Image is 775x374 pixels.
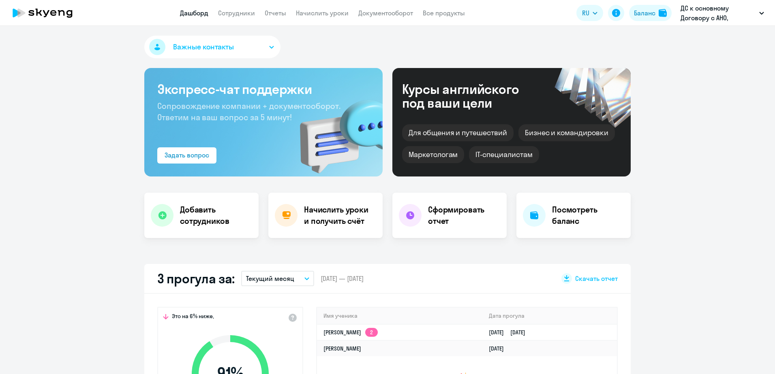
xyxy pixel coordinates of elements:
button: ДС к основному Договору с АНО, ХАЙДЕЛЬБЕРГЦЕМЕНТ РУС, ООО [677,3,768,23]
p: Текущий месяц [246,274,294,283]
a: Дашборд [180,9,208,17]
div: Маркетологам [402,146,464,163]
img: bg-img [288,85,383,176]
img: balance [659,9,667,17]
a: [DATE] [489,345,510,352]
span: Это на 6% ниже, [172,312,214,322]
h3: Экспресс-чат поддержки [157,81,370,97]
a: Все продукты [423,9,465,17]
h4: Посмотреть баланс [552,204,624,227]
button: Балансbalance [629,5,672,21]
a: Сотрудники [218,9,255,17]
h4: Добавить сотрудников [180,204,252,227]
button: Задать вопрос [157,147,216,164]
a: Документооборот [358,9,413,17]
button: Текущий месяц [241,271,314,286]
a: Отчеты [265,9,286,17]
div: Бизнес и командировки [518,124,615,141]
a: Начислить уроки [296,9,349,17]
span: Сопровождение компании + документооборот. Ответим на ваш вопрос за 5 минут! [157,101,340,122]
div: Курсы английского под ваши цели [402,82,541,110]
h4: Сформировать отчет [428,204,500,227]
h4: Начислить уроки и получить счёт [304,204,375,227]
app-skyeng-badge: 2 [365,328,378,337]
button: RU [576,5,603,21]
a: [PERSON_NAME]2 [323,329,378,336]
th: Дата прогула [482,308,617,324]
h2: 3 прогула за: [157,270,235,287]
span: [DATE] — [DATE] [321,274,364,283]
th: Имя ученика [317,308,482,324]
div: Задать вопрос [165,150,209,160]
div: IT-специалистам [469,146,539,163]
span: RU [582,8,589,18]
a: [DATE][DATE] [489,329,532,336]
span: Скачать отчет [575,274,618,283]
div: Баланс [634,8,655,18]
span: Важные контакты [173,42,234,52]
div: Для общения и путешествий [402,124,514,141]
button: Важные контакты [144,36,280,58]
a: [PERSON_NAME] [323,345,361,352]
p: ДС к основному Договору с АНО, ХАЙДЕЛЬБЕРГЦЕМЕНТ РУС, ООО [681,3,756,23]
